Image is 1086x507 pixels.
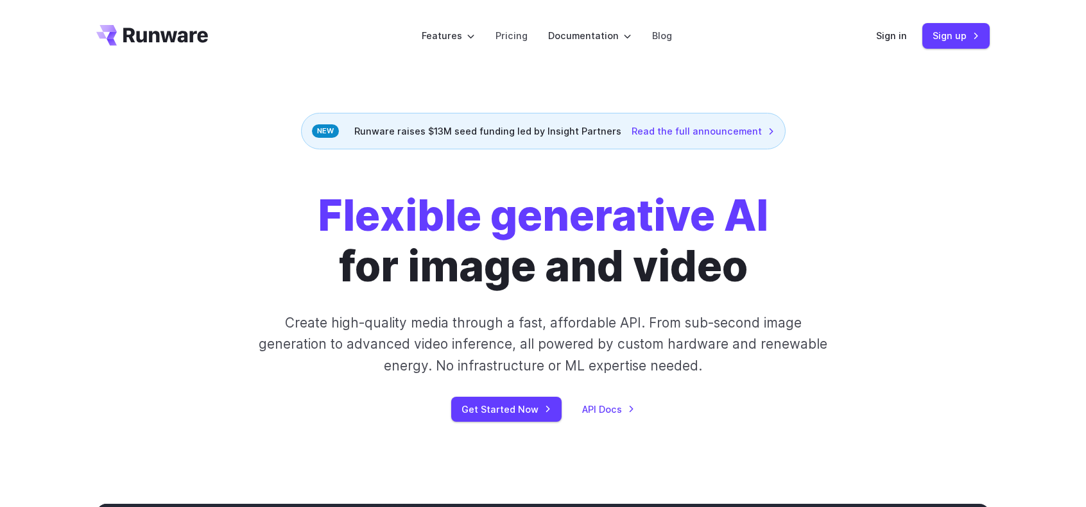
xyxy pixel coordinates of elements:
a: Read the full announcement [632,124,775,138]
a: Sign up [922,23,990,48]
label: Documentation [548,28,632,43]
label: Features [422,28,475,43]
div: Runware raises $13M seed funding led by Insight Partners [301,113,786,149]
a: API Docs [582,402,635,417]
a: Pricing [496,28,528,43]
a: Blog [652,28,672,43]
h1: for image and video [318,190,768,292]
p: Create high-quality media through a fast, affordable API. From sub-second image generation to adv... [257,312,829,376]
a: Go to / [96,25,208,46]
a: Get Started Now [451,397,562,422]
a: Sign in [876,28,907,43]
strong: Flexible generative AI [318,190,768,241]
